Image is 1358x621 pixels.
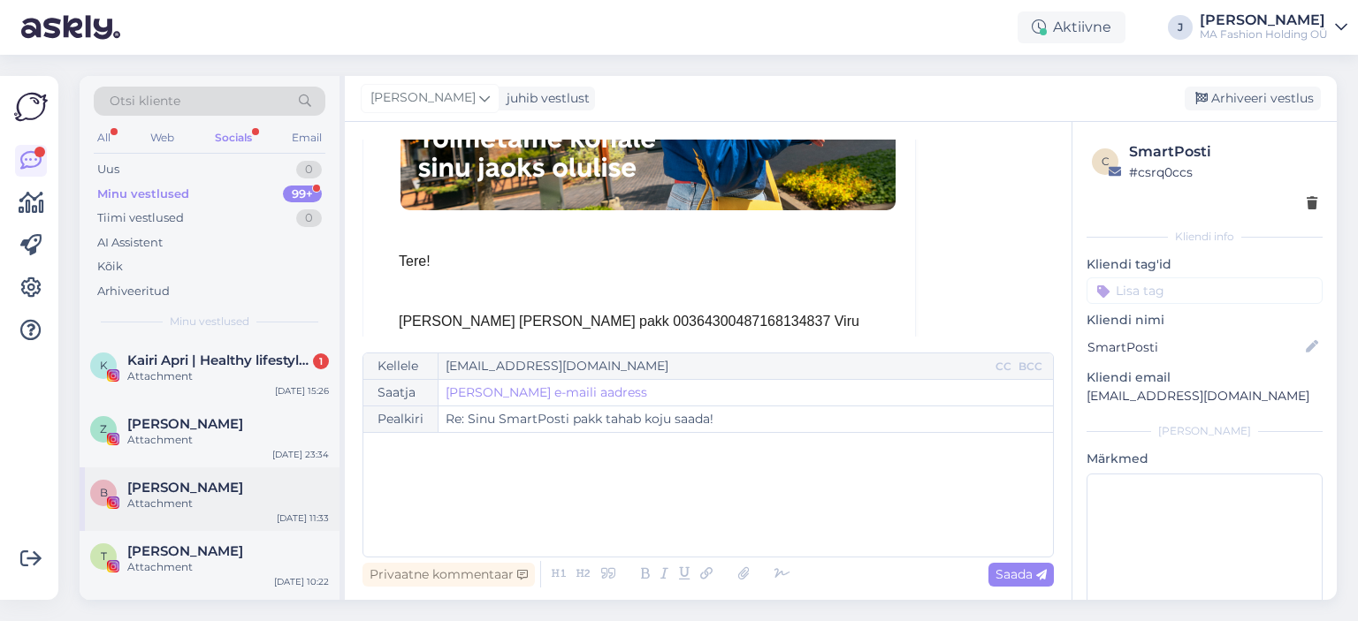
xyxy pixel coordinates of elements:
[170,314,249,329] span: Minu vestlused
[127,543,243,559] span: Therese Sild
[127,480,243,496] span: Bjørvika Undertøy
[1087,387,1323,405] p: [EMAIL_ADDRESS][DOMAIN_NAME]
[363,380,439,405] div: Saatja
[147,126,178,149] div: Web
[97,234,163,252] div: AI Assistent
[992,359,1015,375] div: CC
[399,311,897,353] p: [PERSON_NAME] [PERSON_NAME] pakk 00364300487168134837 Viru Keskus SmartPosti pakiautomaadis ja oo...
[97,258,123,276] div: Kõik
[1018,11,1125,43] div: Aktiivne
[100,486,108,499] span: B
[97,186,189,203] div: Minu vestlused
[399,251,897,272] p: Tere!
[1200,13,1328,27] div: [PERSON_NAME]
[275,384,329,398] div: [DATE] 15:26
[1087,368,1323,387] p: Kliendi email
[211,126,256,149] div: Socials
[14,90,48,124] img: Askly Logo
[1087,423,1323,439] div: [PERSON_NAME]
[1129,141,1317,163] div: SmartPosti
[1015,359,1046,375] div: BCC
[127,416,243,432] span: ZHANNA DEMIR
[1185,87,1321,110] div: Arhiveeri vestlus
[1102,155,1110,168] span: c
[1087,311,1323,329] p: Kliendi nimi
[127,559,329,575] div: Attachment
[313,353,329,369] div: 1
[446,383,647,402] a: [PERSON_NAME] e-maili aadress
[127,368,329,384] div: Attachment
[110,92,180,110] span: Otsi kliente
[127,352,311,368] span: Kairi Apri | Healthy lifestyle routines
[277,511,329,525] div: [DATE] 11:33
[288,126,325,149] div: Email
[363,406,439,432] div: Pealkiri
[363,353,439,379] div: Kellele
[97,161,119,178] div: Uus
[97,283,170,300] div: Arhiveeritud
[500,89,590,108] div: juhib vestlust
[94,126,114,149] div: All
[100,422,107,435] span: Z
[1087,337,1302,357] input: Lisa nimi
[97,209,184,227] div: Tiimi vestlused
[101,549,107,563] span: T
[100,359,108,372] span: K
[370,88,476,108] span: [PERSON_NAME]
[1200,27,1328,42] div: MA Fashion Holding OÜ
[1087,277,1323,304] input: Lisa tag
[296,209,322,227] div: 0
[274,575,329,588] div: [DATE] 10:22
[439,406,1053,432] input: Write subject here...
[439,353,992,379] input: Recepient...
[1087,450,1323,468] p: Märkmed
[1087,255,1323,274] p: Kliendi tag'id
[362,563,535,587] div: Privaatne kommentaar
[1168,15,1193,40] div: J
[127,432,329,448] div: Attachment
[127,496,329,511] div: Attachment
[1200,13,1347,42] a: [PERSON_NAME]MA Fashion Holding OÜ
[283,186,322,203] div: 99+
[296,161,322,178] div: 0
[996,566,1047,582] span: Saada
[272,448,329,461] div: [DATE] 23:34
[1087,229,1323,245] div: Kliendi info
[1129,163,1317,182] div: # csrq0ccs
